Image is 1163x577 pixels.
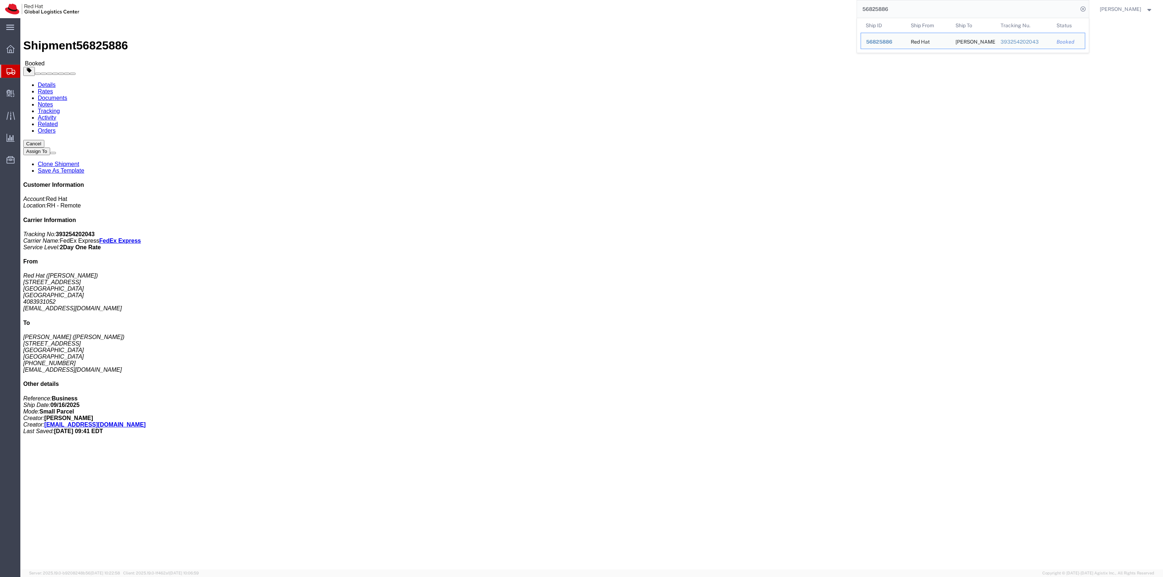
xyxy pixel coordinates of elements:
[910,33,929,49] div: Red Hat
[866,38,901,46] div: 56825886
[29,571,120,575] span: Server: 2025.19.0-b9208248b56
[861,18,1089,53] table: Search Results
[1100,5,1141,13] span: Robert Lomax
[905,18,950,33] th: Ship From
[995,18,1051,33] th: Tracking Nu.
[1042,570,1154,576] span: Copyright © [DATE]-[DATE] Agistix Inc., All Rights Reserved
[20,18,1163,569] iframe: FS Legacy Container
[950,18,995,33] th: Ship To
[1051,18,1085,33] th: Status
[90,571,120,575] span: [DATE] 10:22:58
[169,571,199,575] span: [DATE] 10:06:59
[861,18,906,33] th: Ship ID
[5,4,79,15] img: logo
[1000,38,1046,46] div: 393254202043
[123,571,199,575] span: Client: 2025.19.0-1f462a1
[1057,38,1080,46] div: Booked
[857,0,1078,18] input: Search for shipment number, reference number
[1099,5,1153,13] button: [PERSON_NAME]
[866,39,892,45] span: 56825886
[955,33,990,49] div: Lucy Kerner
